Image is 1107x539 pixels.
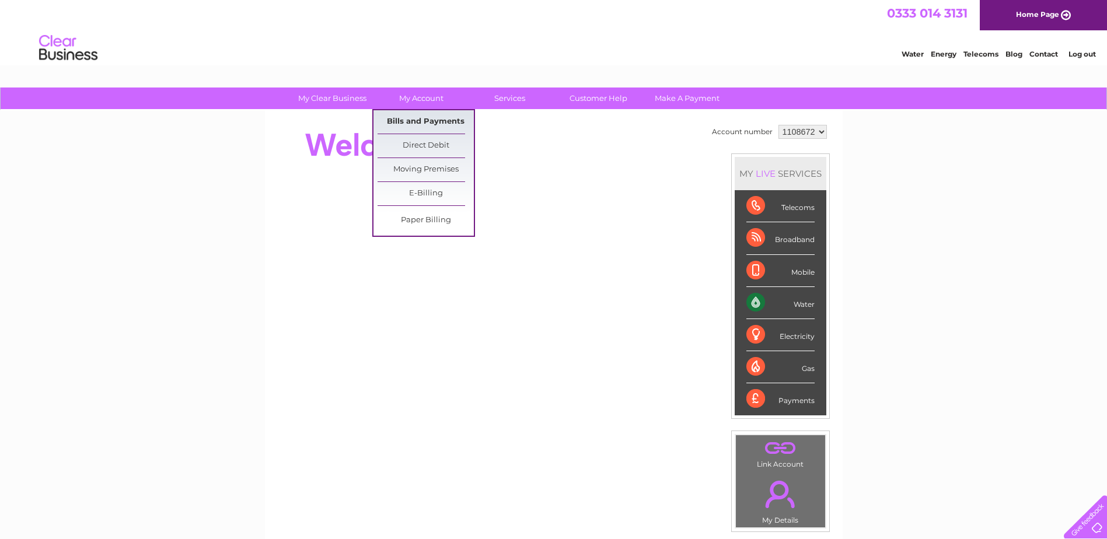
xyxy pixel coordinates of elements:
[746,190,815,222] div: Telecoms
[887,6,968,20] a: 0333 014 3131
[746,255,815,287] div: Mobile
[746,319,815,351] div: Electricity
[462,87,558,109] a: Services
[378,182,474,205] a: E-Billing
[963,50,998,58] a: Telecoms
[746,287,815,319] div: Water
[739,438,822,459] a: .
[378,209,474,232] a: Paper Billing
[378,110,474,134] a: Bills and Payments
[746,383,815,415] div: Payments
[39,30,98,66] img: logo.png
[753,168,778,179] div: LIVE
[902,50,924,58] a: Water
[709,122,776,142] td: Account number
[735,435,826,471] td: Link Account
[1068,50,1096,58] a: Log out
[378,158,474,181] a: Moving Premises
[735,157,826,190] div: MY SERVICES
[378,134,474,157] a: Direct Debit
[735,471,826,528] td: My Details
[1005,50,1022,58] a: Blog
[931,50,956,58] a: Energy
[739,474,822,514] a: .
[284,87,380,109] a: My Clear Business
[373,87,469,109] a: My Account
[1029,50,1058,58] a: Contact
[639,87,735,109] a: Make A Payment
[278,6,830,57] div: Clear Business is a trading name of Verastar Limited (registered in [GEOGRAPHIC_DATA] No. 3667643...
[550,87,647,109] a: Customer Help
[746,222,815,254] div: Broadband
[746,351,815,383] div: Gas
